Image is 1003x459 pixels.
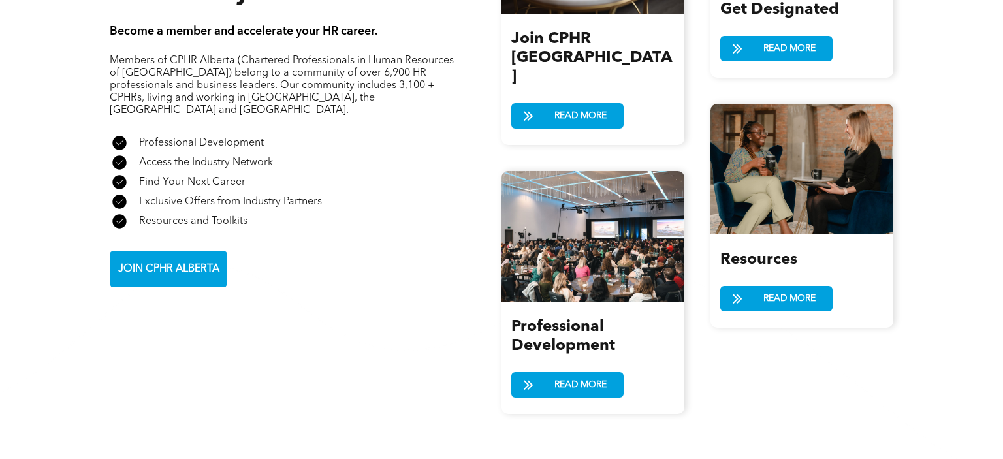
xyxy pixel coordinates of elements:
span: READ MORE [759,287,820,311]
span: Get Designated [720,2,839,18]
span: READ MORE [550,373,611,397]
span: Members of CPHR Alberta (Chartered Professionals in Human Resources of [GEOGRAPHIC_DATA]) belong ... [110,55,454,116]
a: READ MORE [511,372,624,398]
span: Find Your Next Career [139,177,246,187]
a: JOIN CPHR ALBERTA [110,251,227,287]
a: READ MORE [511,103,624,129]
span: READ MORE [759,37,820,61]
span: Join CPHR [GEOGRAPHIC_DATA] [511,31,672,85]
span: Resources and Toolkits [139,216,247,227]
a: READ MORE [720,286,833,311]
span: Become a member and accelerate your HR career. [110,25,378,37]
a: READ MORE [720,36,833,61]
span: JOIN CPHR ALBERTA [114,257,224,282]
span: Professional Development [139,138,264,148]
span: READ MORE [550,104,611,128]
span: Exclusive Offers from Industry Partners [139,197,322,207]
span: Resources [720,252,797,268]
span: Access the Industry Network [139,157,273,168]
span: Professional Development [511,319,615,354]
